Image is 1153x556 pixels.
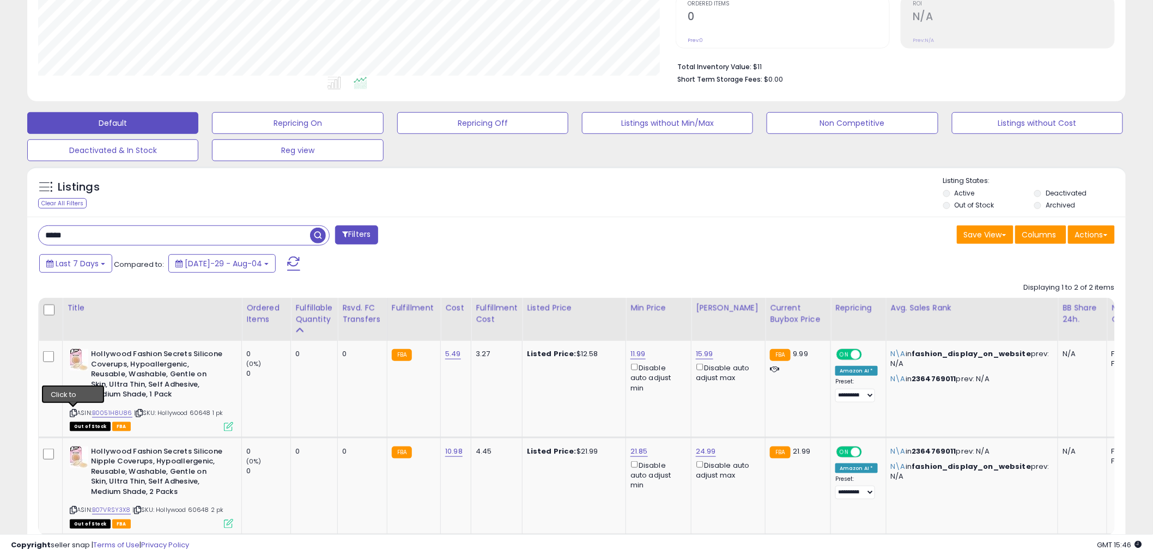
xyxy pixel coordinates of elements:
b: Total Inventory Value: [677,62,751,71]
div: Rsvd. FC Transfers [342,302,383,325]
span: [DATE]-29 - Aug-04 [185,258,262,269]
h2: N/A [913,10,1114,25]
span: All listings that are currently out of stock and unavailable for purchase on Amazon [70,422,111,431]
span: Compared to: [114,259,164,270]
div: 0 [295,447,329,456]
span: N\A [891,446,906,456]
strong: Copyright [11,540,51,550]
a: 11.99 [630,349,646,359]
div: FBA: 2 [1112,447,1148,456]
li: $11 [677,59,1107,72]
div: [PERSON_NAME] [696,302,761,314]
div: Clear All Filters [38,198,87,209]
div: Amazon AI * [835,463,878,473]
div: Ordered Items [246,302,286,325]
small: FBA [392,447,412,459]
b: Short Term Storage Fees: [677,75,762,84]
p: Listing States: [943,176,1126,186]
label: Archived [1046,200,1075,210]
div: 4.45 [476,447,514,456]
label: Out of Stock [955,200,994,210]
a: 5.49 [445,349,461,359]
a: Privacy Policy [141,540,189,550]
span: ON [838,447,851,456]
a: 24.99 [696,446,716,457]
div: ASIN: [70,349,233,430]
span: OFF [860,350,878,359]
a: 21.85 [630,446,648,457]
a: 15.99 [696,349,713,359]
a: B07VRSY3X8 [92,505,131,515]
span: | SKU: Hollywood 60648 2 pk [132,505,224,514]
button: Default [27,112,198,134]
button: Deactivated & In Stock [27,139,198,161]
div: N/A [1063,349,1099,359]
div: 0 [246,466,290,476]
div: $21.99 [527,447,617,456]
small: Prev: 0 [688,37,703,44]
div: N/A [1063,447,1099,456]
div: 0 [342,349,379,359]
span: All listings that are currently out of stock and unavailable for purchase on Amazon [70,520,111,529]
span: ON [838,350,851,359]
a: B0051H8U86 [92,408,132,418]
button: Filters [335,225,378,245]
span: FBA [112,422,131,431]
div: Fulfillment [392,302,436,314]
small: (0%) [246,359,262,368]
div: Min Price [630,302,687,314]
label: Active [955,188,975,198]
span: fashion_display_on_website [912,349,1031,359]
div: BB Share 24h. [1063,302,1102,325]
div: 0 [342,447,379,456]
p: in prev: N/A [891,374,1049,384]
div: Num of Comp. [1112,302,1151,325]
div: $12.58 [527,349,617,359]
b: Hollywood Fashion Secrets Silicone Nipple Coverups, Hypoallergenic, Reusable, Washable, Gentle on... [91,447,223,500]
h2: 0 [688,10,889,25]
div: Preset: [835,378,878,402]
div: 0 [246,369,290,378]
span: | SKU: Hollywood 60648 1 pk [134,408,223,417]
span: Ordered Items [688,1,889,7]
div: Disable auto adjust max [696,362,757,383]
div: Cost [445,302,466,314]
div: Fulfillable Quantity [295,302,333,325]
a: 10.98 [445,446,463,457]
small: Prev: N/A [913,37,934,44]
small: FBA [770,349,790,361]
div: 3.27 [476,349,514,359]
span: FBA [112,520,131,529]
b: Listed Price: [527,349,576,359]
b: Hollywood Fashion Secrets Silicone Coverups, Hypoallergenic, Reusable, Washable, Gentle on Skin, ... [91,349,223,402]
div: FBA: 13 [1112,349,1148,359]
span: N\A [891,461,906,472]
span: 2364769011 [912,374,956,384]
span: 2364769011 [912,446,956,456]
button: Non Competitive [767,112,938,134]
small: (0%) [246,457,262,466]
p: in prev: N/A [891,462,1049,481]
div: FBM: 4 [1112,359,1148,369]
img: 41AGEjD54CL._SL40_.jpg [70,349,88,371]
a: Terms of Use [93,540,139,550]
div: Title [67,302,237,314]
button: Listings without Cost [952,112,1123,134]
div: Fulfillment Cost [476,302,518,325]
div: 0 [246,447,290,456]
div: 0 [246,349,290,359]
button: [DATE]-29 - Aug-04 [168,254,276,273]
div: Displaying 1 to 2 of 2 items [1024,283,1115,293]
span: ROI [913,1,1114,7]
button: Reg view [212,139,383,161]
button: Save View [957,225,1014,244]
div: Disable auto adjust min [630,459,683,491]
span: 21.99 [793,446,811,456]
p: in prev: N/A [891,447,1049,456]
button: Listings without Min/Max [582,112,753,134]
div: Disable auto adjust max [696,459,757,480]
small: FBA [392,349,412,361]
div: Listed Price [527,302,621,314]
div: Current Buybox Price [770,302,826,325]
h5: Listings [58,180,100,195]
